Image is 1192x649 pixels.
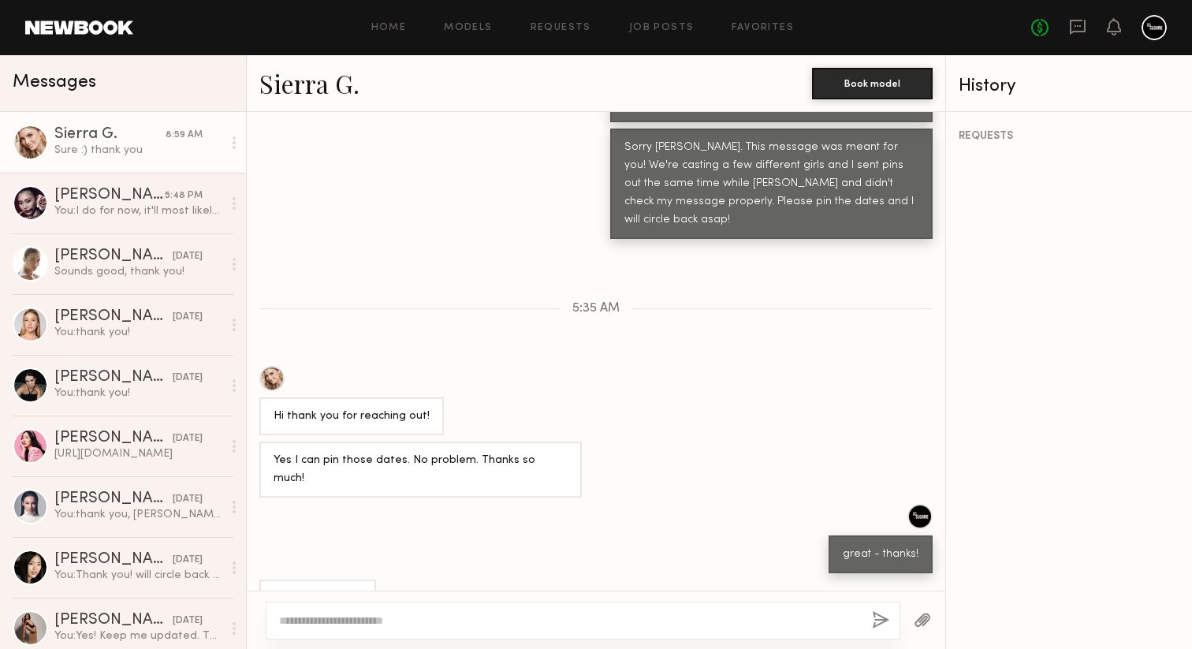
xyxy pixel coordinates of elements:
[54,431,173,446] div: [PERSON_NAME]
[54,143,222,158] div: Sure :) thank you
[166,128,203,143] div: 8:59 AM
[173,371,203,386] div: [DATE]
[165,188,203,203] div: 5:48 PM
[54,386,222,401] div: You: thank you!
[274,590,362,608] div: Sure :) thank you
[812,68,933,99] button: Book model
[173,431,203,446] div: [DATE]
[54,370,173,386] div: [PERSON_NAME]
[572,302,620,315] span: 5:35 AM
[812,76,933,89] a: Book model
[54,248,173,264] div: [PERSON_NAME]
[371,23,407,33] a: Home
[444,23,492,33] a: Models
[843,546,918,564] div: great - thanks!
[54,203,222,218] div: You: I do for now, it'll most likely be the 23rd or 24th. Just waiting on final confirmation of w...
[531,23,591,33] a: Requests
[274,408,430,426] div: Hi thank you for reaching out!
[959,77,1179,95] div: History
[54,446,222,461] div: [URL][DOMAIN_NAME]
[173,310,203,325] div: [DATE]
[173,249,203,264] div: [DATE]
[54,127,166,143] div: Sierra G.
[732,23,794,33] a: Favorites
[54,491,173,507] div: [PERSON_NAME]
[54,188,165,203] div: [PERSON_NAME]
[173,553,203,568] div: [DATE]
[54,325,222,340] div: You: thank you!
[959,131,1179,142] div: REQUESTS
[624,139,918,229] div: Sorry [PERSON_NAME]. This message was meant for you! We're casting a few different girls and I se...
[13,73,96,91] span: Messages
[54,613,173,628] div: [PERSON_NAME]
[54,628,222,643] div: You: Yes! Keep me updated. Thanks!
[54,568,222,583] div: You: Thank you! will circle back shortly!
[54,552,173,568] div: [PERSON_NAME]
[54,264,222,279] div: Sounds good, thank you!
[274,452,568,488] div: Yes I can pin those dates. No problem. Thanks so much!
[173,492,203,507] div: [DATE]
[54,309,173,325] div: [PERSON_NAME]
[259,66,359,100] a: Sierra G.
[54,507,222,522] div: You: thank you, [PERSON_NAME]! I will get back to you asap
[173,614,203,628] div: [DATE]
[629,23,695,33] a: Job Posts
